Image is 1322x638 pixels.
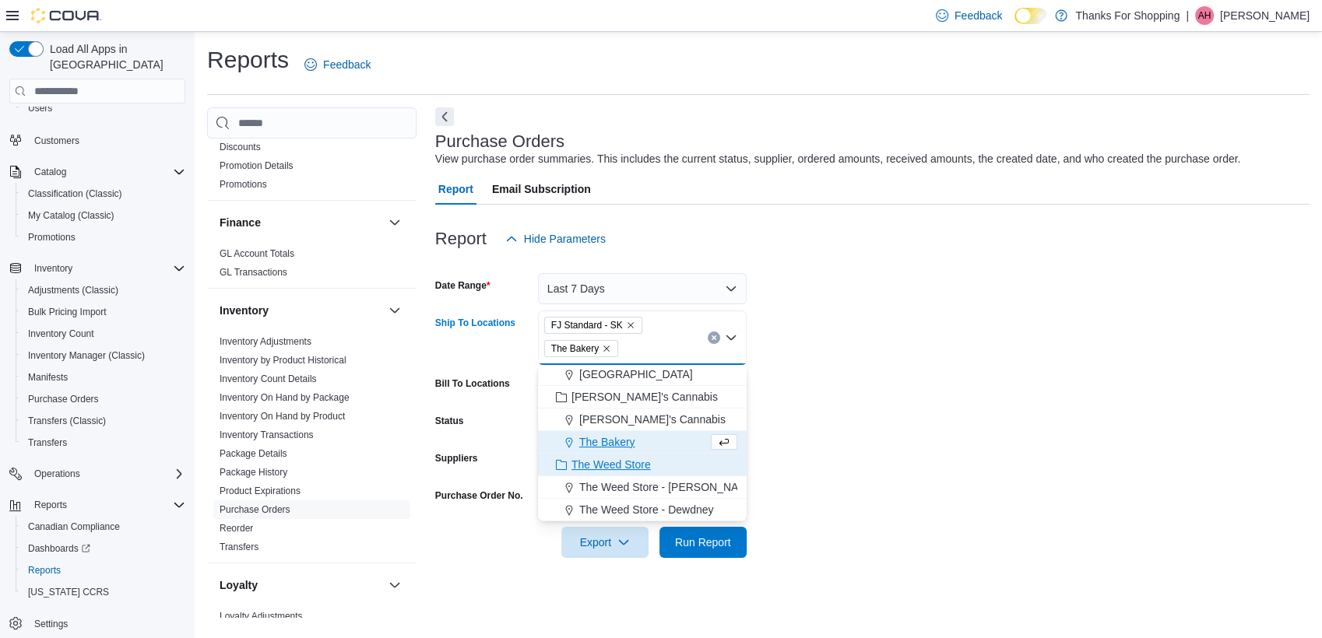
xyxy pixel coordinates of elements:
[22,539,185,558] span: Dashboards
[579,502,714,517] span: The Weed Store - Dewdney
[220,485,301,497] span: Product Expirations
[571,527,639,558] span: Export
[435,452,478,464] label: Suppliers
[16,205,192,226] button: My Catalog (Classic)
[22,390,185,408] span: Purchase Orders
[28,259,185,278] span: Inventory
[207,44,289,75] h1: Reports
[1075,6,1180,25] p: Thanks For Shopping
[220,267,287,278] a: GL Transactions
[16,226,192,248] button: Promotions
[708,331,720,344] button: Clear input
[538,386,747,408] button: [PERSON_NAME]'s Cannabis
[22,206,121,225] a: My Catalog (Classic)
[385,576,404,594] button: Loyalty
[28,496,185,514] span: Reports
[34,618,68,630] span: Settings
[28,393,99,405] span: Purchase Orders
[22,390,105,408] a: Purchase Orders
[34,135,79,147] span: Customers
[561,527,649,558] button: Export
[22,303,185,321] span: Bulk Pricing Import
[22,184,128,203] a: Classification (Classic)
[1014,8,1047,24] input: Dark Mode
[1195,6,1214,25] div: April Harder
[220,447,287,460] span: Package Details
[538,408,747,431] button: [PERSON_NAME]'s Cannabis
[435,230,487,248] h3: Report
[22,561,185,580] span: Reports
[28,496,73,514] button: Reports
[220,541,258,553] span: Transfers
[524,231,606,247] span: Hide Parameters
[602,344,611,353] button: Remove The Bakery from selection in this group
[16,516,192,538] button: Canadian Compliance
[22,346,151,365] a: Inventory Manager (Classic)
[22,228,82,247] a: Promotions
[220,610,303,622] span: Loyalty Adjustments
[435,317,515,329] label: Ship To Locations
[22,184,185,203] span: Classification (Classic)
[220,411,345,422] a: Inventory On Hand by Product
[28,464,185,483] span: Operations
[28,259,79,278] button: Inventory
[16,432,192,454] button: Transfers
[551,317,623,333] span: FJ Standard - SK
[385,301,404,320] button: Inventory
[16,538,192,559] a: Dashboards
[22,346,185,365] span: Inventory Manager (Classic)
[28,614,185,633] span: Settings
[1186,6,1189,25] p: |
[28,542,90,555] span: Dashboards
[34,499,67,511] span: Reports
[16,345,192,366] button: Inventory Manager (Classic)
[538,431,747,454] button: The Bakery
[220,429,314,441] span: Inventory Transactions
[207,244,417,288] div: Finance
[3,258,192,279] button: Inventory
[544,340,618,357] span: The Bakery
[16,97,192,119] button: Users
[28,130,185,149] span: Customers
[551,341,599,356] span: The Bakery
[22,412,112,430] a: Transfers (Classic)
[725,331,737,344] button: Close list of options
[3,128,192,151] button: Customers
[435,151,1241,167] div: View purchase order summaries. This includes the current status, supplier, ordered amounts, recei...
[579,366,693,382] span: [GEOGRAPHIC_DATA]
[220,178,267,191] span: Promotions
[22,324,100,343] a: Inventory Count
[22,561,67,580] a: Reports
[28,163,72,181] button: Catalog
[28,349,145,362] span: Inventory Manager (Classic)
[22,228,185,247] span: Promotions
[220,523,253,534] a: Reorder
[220,336,311,347] a: Inventory Adjustments
[579,412,726,427] span: [PERSON_NAME]'s Cannabis
[571,457,651,472] span: The Weed Store
[220,577,382,593] button: Loyalty
[22,583,185,601] span: Washington CCRS
[220,335,311,348] span: Inventory Adjustments
[538,363,747,386] button: [GEOGRAPHIC_DATA]
[220,159,294,172] span: Promotion Details
[220,141,261,153] span: Discounts
[16,410,192,432] button: Transfers (Classic)
[28,615,74,633] a: Settings
[435,279,490,292] label: Date Range
[3,161,192,183] button: Catalog
[220,522,253,535] span: Reorder
[22,303,113,321] a: Bulk Pricing Import
[220,303,269,318] h3: Inventory
[220,247,294,260] span: GL Account Totals
[435,107,454,126] button: Next
[28,102,52,114] span: Users
[499,223,612,254] button: Hide Parameters
[435,377,510,390] label: Bill To Locations
[538,499,747,521] button: The Weed Store - Dewdney
[220,486,301,496] a: Product Expirations
[22,539,97,558] a: Dashboards
[659,527,747,558] button: Run Report
[28,328,94,340] span: Inventory Count
[22,433,185,452] span: Transfers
